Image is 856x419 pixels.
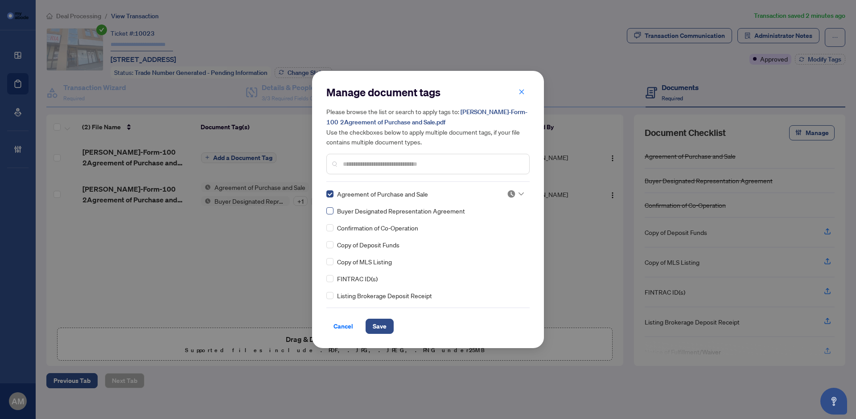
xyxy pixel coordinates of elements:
[337,223,418,233] span: Confirmation of Co-Operation
[337,257,392,267] span: Copy of MLS Listing
[337,189,428,199] span: Agreement of Purchase and Sale
[326,85,530,99] h2: Manage document tags
[326,107,530,147] h5: Please browse the list or search to apply tags to: Use the checkboxes below to apply multiple doc...
[337,274,378,283] span: FINTRAC ID(s)
[326,319,360,334] button: Cancel
[333,319,353,333] span: Cancel
[519,89,525,95] span: close
[337,291,432,300] span: Listing Brokerage Deposit Receipt
[820,388,847,415] button: Open asap
[337,206,465,216] span: Buyer Designated Representation Agreement
[366,319,394,334] button: Save
[373,319,387,333] span: Save
[337,240,399,250] span: Copy of Deposit Funds
[507,189,524,198] span: Pending Review
[507,189,516,198] img: status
